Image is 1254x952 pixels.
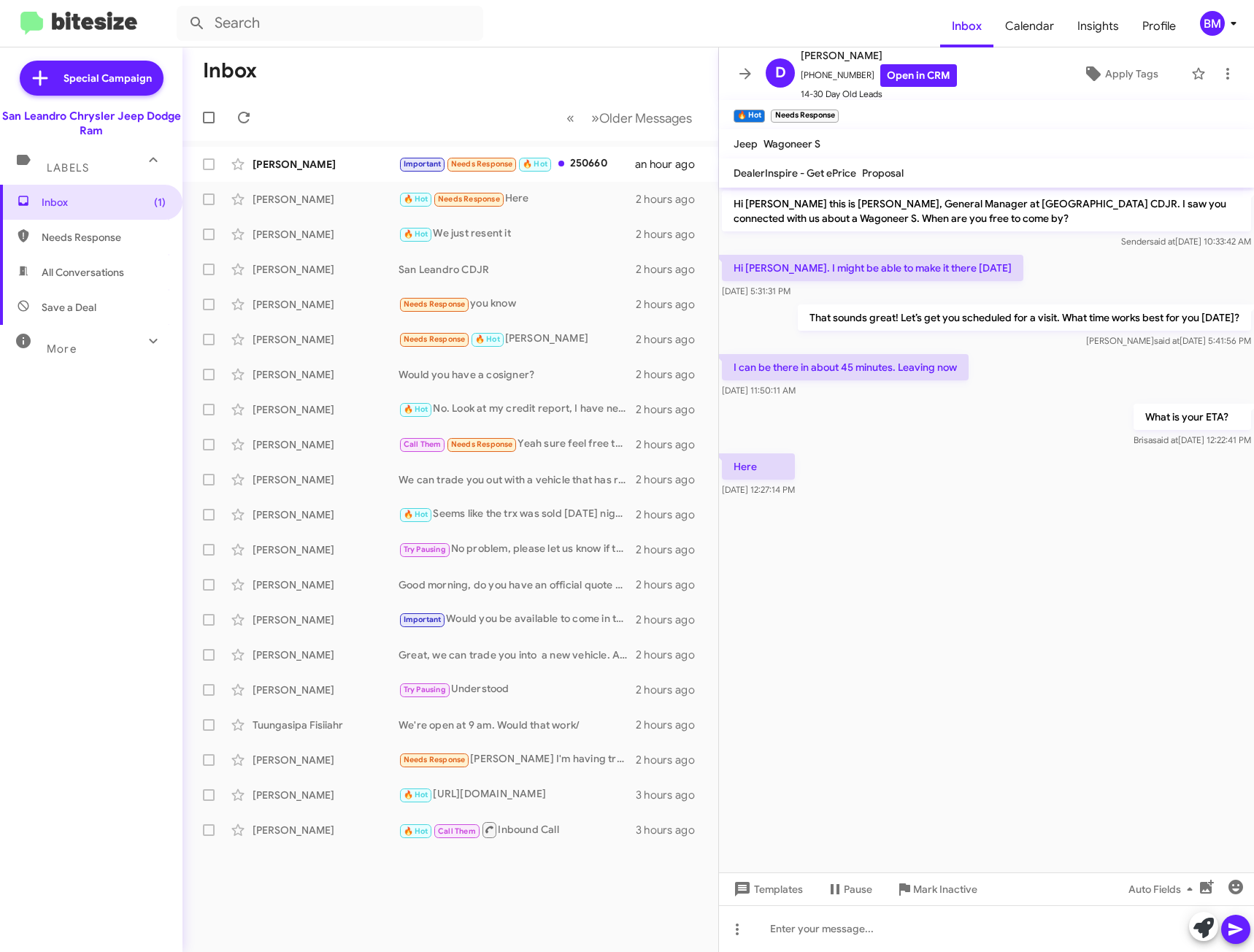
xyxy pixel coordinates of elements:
p: I can be there in about 45 minutes. Leaving now [722,354,969,380]
a: Open in CRM [880,64,957,87]
div: 2 hours ago [636,648,707,662]
a: Special Campaign [20,61,164,96]
div: No problem, please let us know if there is anything we cna do to help you out [399,541,636,558]
h1: Inbox [203,59,257,82]
button: BM [1188,11,1238,36]
div: We just resent it [399,226,636,242]
span: 🔥 Hot [404,229,428,239]
p: Hi [PERSON_NAME]. I might be able to make it there [DATE] [722,255,1023,281]
div: Understood [399,681,636,698]
button: Previous [558,103,583,133]
span: Needs Response [404,755,466,764]
span: Needs Response [438,194,500,204]
span: [DATE] 11:50:11 AM [722,385,796,396]
nav: Page navigation example [558,103,701,133]
span: More [47,342,77,356]
button: Auto Fields [1117,876,1210,902]
small: 🔥 Hot [734,110,765,123]
span: Brisa [DATE] 12:22:41 PM [1134,434,1251,445]
div: 3 hours ago [636,788,707,802]
button: Mark Inactive [884,876,989,902]
div: 2 hours ago [636,718,707,732]
div: [PERSON_NAME] [253,437,399,452]
div: 2 hours ago [636,753,707,767]
span: Sender [DATE] 10:33:42 AM [1121,236,1251,247]
span: DealerInspire - Get ePrice [734,166,856,180]
span: Call Them [438,826,476,836]
span: 🔥 Hot [404,404,428,414]
div: [PERSON_NAME] [253,648,399,662]
div: We're open at 9 am. Would that work/ [399,718,636,732]
div: Seems like the trx was sold [DATE] night. Are you interested in anything else? [399,506,636,523]
span: 🔥 Hot [404,194,428,204]
div: 3 hours ago [636,823,707,837]
span: Important [404,615,442,624]
div: 2 hours ago [636,577,707,592]
input: Search [177,6,483,41]
div: 2 hours ago [636,472,707,487]
div: 2 hours ago [636,613,707,627]
div: [PERSON_NAME] [399,331,636,348]
div: Here [399,191,636,207]
span: 14-30 Day Old Leads [801,87,957,101]
span: 🔥 Hot [404,790,428,799]
div: 2 hours ago [636,507,707,522]
span: Needs Response [451,159,513,169]
span: Special Campaign [64,71,152,85]
span: Pause [844,876,872,902]
div: [PERSON_NAME] [253,613,399,627]
div: 2 hours ago [636,262,707,277]
a: Insights [1066,5,1131,47]
span: (1) [154,195,166,210]
div: [PERSON_NAME] [253,542,399,557]
div: Would you be available to come in this weekend to work a deal? [399,611,636,628]
div: you know [399,296,636,312]
div: Inbound Call [399,821,636,839]
div: [PERSON_NAME] [253,472,399,487]
div: [PERSON_NAME] [253,262,399,277]
div: 2 hours ago [636,683,707,697]
span: « [566,109,574,127]
div: [PERSON_NAME] [253,227,399,242]
span: » [591,109,599,127]
span: [PERSON_NAME] [801,47,957,64]
span: Call Them [404,439,442,449]
div: We can trade you out with a vehicle that has rebates available, are you free to come by this week... [399,472,636,487]
div: Good morning, do you have an official quote with a VIN attached that we can review? [399,577,636,592]
span: All Conversations [42,265,124,280]
div: 2 hours ago [636,437,707,452]
span: Important [404,159,442,169]
span: D [775,61,786,85]
div: Great, we can trade you into a new vehicle. Are you available to come in [DATE] or this weekend? [399,648,636,662]
span: Older Messages [599,110,692,126]
div: 2 hours ago [636,227,707,242]
span: Save a Deal [42,300,96,315]
div: [PERSON_NAME] [253,332,399,347]
span: Wagoneer S [763,137,820,150]
div: 2 hours ago [636,297,707,312]
div: [PERSON_NAME] [253,788,399,802]
span: 🔥 Hot [404,510,428,519]
small: Needs Response [771,110,838,123]
span: Jeep [734,137,758,150]
span: said at [1154,335,1180,346]
div: [PERSON_NAME] [253,297,399,312]
div: 2 hours ago [636,542,707,557]
span: [PHONE_NUMBER] [801,64,957,87]
span: [DATE] 12:27:14 PM [722,484,795,495]
div: [PERSON_NAME] [253,157,399,172]
button: Apply Tags [1057,61,1184,87]
span: [DATE] 5:31:31 PM [722,285,791,296]
div: [PERSON_NAME] [253,402,399,417]
span: 🔥 Hot [404,826,428,836]
p: Here [722,453,795,480]
span: Try Pausing [404,685,446,694]
a: Calendar [993,5,1066,47]
span: Profile [1131,5,1188,47]
div: 2 hours ago [636,402,707,417]
div: 2 hours ago [636,332,707,347]
div: [PERSON_NAME] [253,577,399,592]
span: Apply Tags [1105,61,1158,87]
div: [PERSON_NAME] [253,683,399,697]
